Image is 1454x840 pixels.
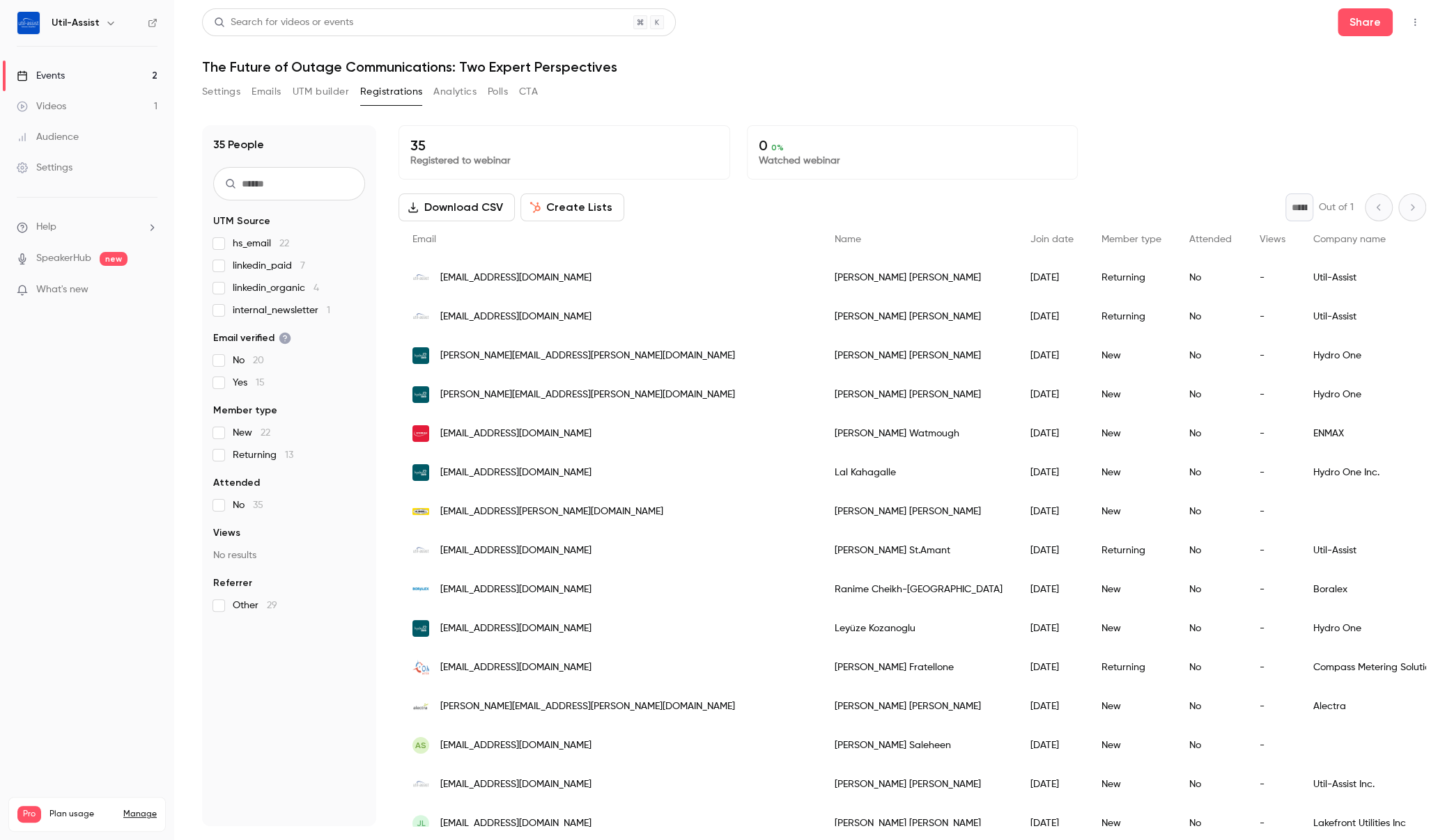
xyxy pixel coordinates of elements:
[821,687,1016,726] div: [PERSON_NAME] [PERSON_NAME]
[1175,414,1246,453] div: No
[440,583,591,597] span: [EMAIL_ADDRESS][DOMAIN_NAME]
[821,570,1016,609] div: Ranime Cheikh-[GEOGRAPHIC_DATA]
[300,261,305,271] span: 7
[1016,414,1088,453] div: [DATE]
[821,765,1016,804] div: [PERSON_NAME] [PERSON_NAME]
[214,15,353,30] div: Search for videos or events
[412,698,429,715] img: alectrautilities.com
[440,544,591,558] span: [EMAIL_ADDRESS][DOMAIN_NAME]
[821,609,1016,648] div: Leyüze Kozanoglu
[1246,414,1299,453] div: -
[412,620,429,637] img: hydroone.com
[415,739,426,752] span: AS
[213,476,260,490] span: Attended
[440,466,591,480] span: [EMAIL_ADDRESS][DOMAIN_NAME]
[417,817,426,830] span: JL
[1088,297,1175,336] div: Returning
[17,161,72,175] div: Settings
[1175,258,1246,297] div: No
[1260,235,1285,244] span: Views
[17,220,157,235] li: help-dropdown-opener
[213,548,365,562] p: No results
[440,271,591,285] span: [EMAIL_ADDRESS][DOMAIN_NAME]
[1338,8,1393,36] button: Share
[253,356,264,365] span: 20
[1175,765,1246,804] div: No
[213,526,240,540] span: Views
[1030,235,1074,244] span: Join date
[771,143,784,152] span: 0 %
[440,505,663,519] span: [EMAIL_ADDRESS][PERSON_NAME][DOMAIN_NAME]
[233,259,305,273] span: linkedin_paid
[1246,609,1299,648] div: -
[440,660,591,675] span: [EMAIL_ADDRESS][DOMAIN_NAME]
[821,375,1016,414] div: [PERSON_NAME] [PERSON_NAME]
[17,806,41,823] span: Pro
[1016,531,1088,570] div: [DATE]
[1175,687,1246,726] div: No
[1016,648,1088,687] div: [DATE]
[233,426,270,440] span: New
[233,599,277,612] span: Other
[1088,687,1175,726] div: New
[821,531,1016,570] div: [PERSON_NAME] St.Amant
[412,386,429,403] img: hydroone.com
[821,414,1016,453] div: [PERSON_NAME] Watmough
[412,347,429,364] img: hydroone.com
[1246,531,1299,570] div: -
[412,776,429,793] img: util-assist.com
[1088,531,1175,570] div: Returning
[1088,570,1175,609] div: New
[141,284,157,296] iframe: Noticeable Trigger
[36,283,88,297] span: What's new
[519,81,538,103] button: CTA
[1088,765,1175,804] div: New
[835,235,861,244] span: Name
[1246,492,1299,531] div: -
[202,81,240,103] button: Settings
[821,453,1016,492] div: Lal Kahagalle
[36,251,91,266] a: SpeakerHub
[440,816,591,831] span: [EMAIL_ADDRESS][DOMAIN_NAME]
[17,12,40,34] img: Util-Assist
[327,306,330,315] span: 1
[1246,570,1299,609] div: -
[821,492,1016,531] div: [PERSON_NAME] [PERSON_NAME]
[1016,453,1088,492] div: [DATE]
[261,428,270,438] span: 22
[1016,609,1088,648] div: [DATE]
[488,81,508,103] button: Polls
[759,154,1067,168] p: Watched webinar
[233,448,293,462] span: Returning
[233,303,330,317] span: internal_newsletter
[233,498,263,512] span: No
[100,252,127,266] span: new
[1246,453,1299,492] div: -
[1175,297,1246,336] div: No
[410,154,718,168] p: Registered to webinar
[233,376,265,390] span: Yes
[1016,258,1088,297] div: [DATE]
[1246,297,1299,336] div: -
[440,310,591,324] span: [EMAIL_ADDRESS][DOMAIN_NAME]
[1088,375,1175,414] div: New
[440,699,735,714] span: [PERSON_NAME][EMAIL_ADDRESS][PERSON_NAME][DOMAIN_NAME]
[440,388,735,402] span: [PERSON_NAME][EMAIL_ADDRESS][PERSON_NAME][DOMAIN_NAME]
[1246,648,1299,687] div: -
[1246,336,1299,375] div: -
[412,425,429,442] img: enmax.com
[1088,609,1175,648] div: New
[440,427,591,441] span: [EMAIL_ADDRESS][DOMAIN_NAME]
[17,130,79,144] div: Audience
[279,239,289,248] span: 22
[123,809,157,820] a: Manage
[1319,200,1354,214] p: Out of 1
[1088,336,1175,375] div: New
[1175,531,1246,570] div: No
[1088,453,1175,492] div: New
[360,81,422,103] button: Registrations
[1246,726,1299,765] div: -
[213,214,270,228] span: UTM Source
[821,726,1016,765] div: [PERSON_NAME] Saleheen
[1088,492,1175,531] div: New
